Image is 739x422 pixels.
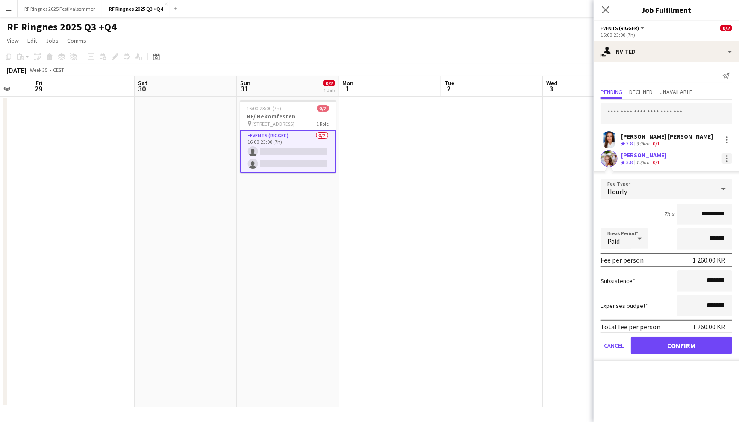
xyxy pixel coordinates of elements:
[18,0,102,17] button: RF Ringnes 2025 Festivalsommer
[601,256,644,264] div: Fee per person
[342,79,353,87] span: Mon
[545,84,558,94] span: 3
[601,302,648,310] label: Expenses budget
[692,322,725,331] div: 1 260.00 KR
[341,84,353,94] span: 1
[621,151,666,159] div: [PERSON_NAME]
[607,237,620,245] span: Paid
[36,79,43,87] span: Fri
[102,0,170,17] button: RF Ringnes 2025 Q3 +Q4
[594,41,739,62] div: Invited
[601,32,732,38] div: 16:00-23:00 (7h)
[240,112,336,120] h3: RF/ Rekomfesten
[324,87,335,94] div: 1 Job
[629,89,653,95] span: Declined
[594,4,739,15] h3: Job Fulfilment
[653,159,660,165] app-skills-label: 0/1
[660,89,692,95] span: Unavailable
[634,159,651,166] div: 1.3km
[240,130,336,173] app-card-role: Events (Rigger)0/216:00-23:00 (7h)
[720,25,732,31] span: 0/2
[634,140,651,148] div: 3.9km
[601,277,635,285] label: Subsistence
[626,140,633,147] span: 3.8
[631,337,732,354] button: Confirm
[7,66,26,74] div: [DATE]
[239,84,250,94] span: 31
[7,37,19,44] span: View
[323,80,335,86] span: 0/2
[35,84,43,94] span: 29
[53,67,64,73] div: CEST
[443,84,454,94] span: 2
[240,79,250,87] span: Sun
[692,256,725,264] div: 1 260.00 KR
[653,140,660,147] app-skills-label: 0/1
[626,159,633,165] span: 3.8
[42,35,62,46] a: Jobs
[601,337,627,354] button: Cancel
[253,121,295,127] span: [STREET_ADDRESS]
[46,37,59,44] span: Jobs
[621,133,713,140] div: [PERSON_NAME] [PERSON_NAME]
[317,121,329,127] span: 1 Role
[240,100,336,173] app-job-card: 16:00-23:00 (7h)0/2RF/ Rekomfesten [STREET_ADDRESS]1 RoleEvents (Rigger)0/216:00-23:00 (7h)
[247,105,282,112] span: 16:00-23:00 (7h)
[607,187,627,196] span: Hourly
[67,37,86,44] span: Comms
[601,25,646,31] button: Events (Rigger)
[601,25,639,31] span: Events (Rigger)
[28,67,50,73] span: Week 35
[24,35,41,46] a: Edit
[27,37,37,44] span: Edit
[547,79,558,87] span: Wed
[445,79,454,87] span: Tue
[601,89,622,95] span: Pending
[3,35,22,46] a: View
[138,79,147,87] span: Sat
[64,35,90,46] a: Comms
[317,105,329,112] span: 0/2
[601,322,660,331] div: Total fee per person
[7,21,117,33] h1: RF Ringnes 2025 Q3 +Q4
[664,210,674,218] div: 7h x
[137,84,147,94] span: 30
